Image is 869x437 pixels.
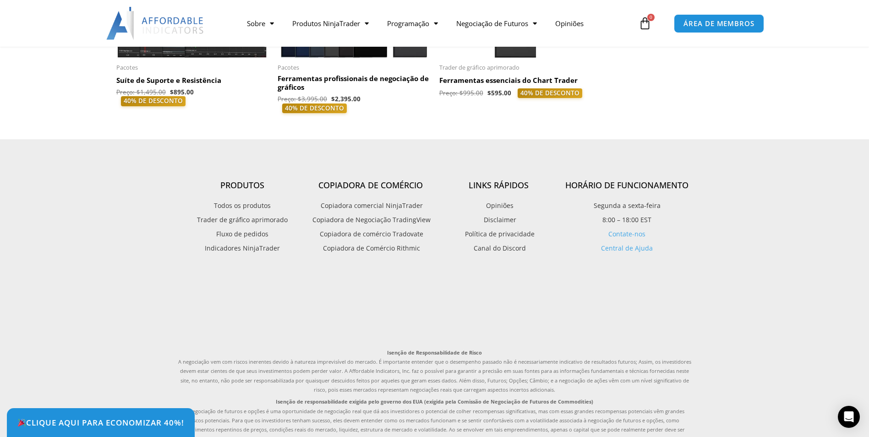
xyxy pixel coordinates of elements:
font: Clique aqui para economizar 40%! [26,417,184,428]
h2: Suíte de Suporte e Resistência [116,76,269,85]
span: Todos os produtos [214,200,271,212]
bdi: 595.00 [487,89,511,97]
h4: Links Rápidos [435,180,563,191]
a: Canal do Discord [435,242,563,254]
font: Negociação de Futuros [456,19,528,28]
span: 0 [647,14,655,21]
span: Preço: $ [278,95,301,103]
a: Programação [378,13,447,34]
a: Negociação de Futuros [447,13,546,34]
bdi: 1,495.00 [116,88,166,96]
span: Trader de gráfico aprimorado [197,214,288,226]
span: Copiadora de Negociação TradingView [310,214,431,226]
bdi: 895.00 [170,88,194,96]
iframe: Customer reviews powered by Trustpilot [178,275,691,339]
span: 40% DE DESCONTO [121,96,186,106]
p: A negociação vem com riscos inerentes devido à natureza imprevisível do mercado. É importante ent... [178,348,691,395]
p: 8:00 – 18:00 EST [563,214,691,226]
a: Copiadora comercial NinjaTrader [306,200,435,212]
a: Copiadora de Negociação TradingView [306,214,435,226]
font: Sobre [247,19,265,28]
span: Copiadora de Comércio Rithmic [321,242,420,254]
span: $ [331,95,335,103]
span: Fluxo de pedidos [216,228,268,240]
span: Canal do Discord [471,242,526,254]
span: Trader de gráfico aprimorado [439,64,592,71]
bdi: 2,395.00 [331,95,361,103]
a: Opiniões [435,200,563,212]
span: ÁREA DE MEMBROS [683,20,754,27]
h2: Ferramentas essenciais do Chart Trader [439,76,592,85]
a: Trader de gráfico aprimorado [178,214,306,226]
span: Indicadores NinjaTrader [205,242,280,254]
span: $ [487,89,491,97]
nav: Menu [238,13,636,34]
h4: Horário de funcionamento [563,180,691,191]
span: Opiniões [484,200,514,212]
span: Disclaimer [481,214,516,226]
p: Segunda a sexta-feira [563,200,691,212]
a: Copiadora de comércio Tradovate [306,228,435,240]
span: Preço: $ [116,88,140,96]
span: Preço: $ [439,89,463,97]
strong: Isenção de Responsabilidade de Risco [387,349,482,356]
a: 🎉Clique aqui para economizar 40%! [7,408,195,437]
span: Pacotes [278,64,430,71]
a: Sobre [238,13,283,34]
a: 0 [625,10,665,37]
a: Contate-nos [608,229,645,238]
a: Central de Ajuda [601,244,653,252]
bdi: 995.00 [439,89,483,97]
img: 🎉 [18,419,26,426]
span: $ [170,88,174,96]
span: Copiadora de comércio Tradovate [317,228,423,240]
h4: Copiadora de comércio [306,180,435,191]
a: Fluxo de pedidos [178,228,306,240]
a: Indicadores NinjaTrader [178,242,306,254]
a: Disclaimer [435,214,563,226]
a: Todos os produtos [178,200,306,212]
span: 40% DE DESCONTO [282,104,347,114]
a: Política de privacidade [435,228,563,240]
a: Suíte de Suporte e Resistência [116,76,269,88]
bdi: 3,995.00 [278,95,327,103]
a: Ferramentas essenciais do Chart Trader [439,76,592,88]
span: Política de privacidade [463,228,535,240]
a: ÁREA DE MEMBROS [674,14,764,33]
span: 40% DE DESCONTO [518,88,582,98]
div: Abra o Intercom Messenger [838,406,860,428]
span: Copiadora comercial NinjaTrader [318,200,423,212]
a: Copiadora de Comércio Rithmic [306,242,435,254]
h4: Produtos [178,180,306,191]
a: Ferramentas profissionais de negociação de gráficos [278,74,430,96]
a: Produtos NinjaTrader [283,13,378,34]
span: Pacotes [116,64,269,71]
font: Produtos NinjaTrader [292,19,360,28]
strong: Isenção de responsabilidade exigida pelo governo dos EUA (exigida pela Comissão de Negociação de ... [276,398,593,405]
a: Opiniões [546,13,593,34]
font: Programação [387,19,429,28]
h2: Ferramentas profissionais de negociação de gráficos [278,74,430,92]
img: LogoAI | Affordable Indicators – NinjaTrader [106,7,205,40]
